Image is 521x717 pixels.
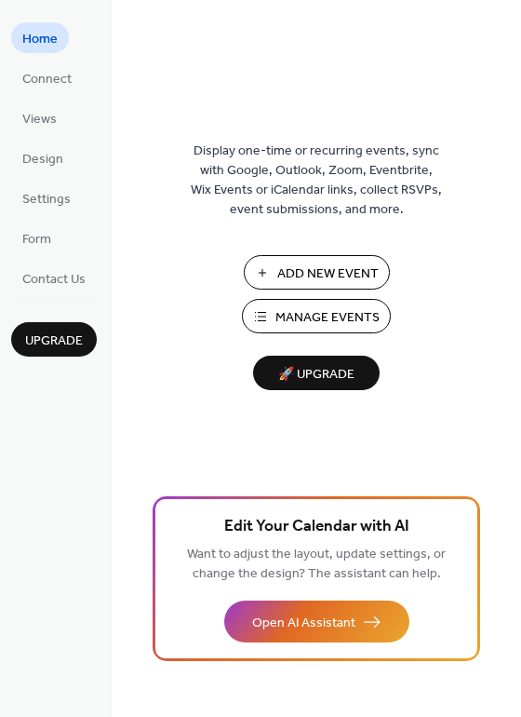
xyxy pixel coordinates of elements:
[22,150,63,169] span: Design
[244,255,390,290] button: Add New Event
[22,190,71,210] span: Settings
[22,230,51,250] span: Form
[224,601,409,643] button: Open AI Assistant
[11,142,74,173] a: Design
[11,183,82,213] a: Settings
[22,110,57,129] span: Views
[191,142,442,220] span: Display one-time or recurring events, sync with Google, Outlook, Zoom, Eventbrite, Wix Events or ...
[11,263,97,293] a: Contact Us
[252,614,355,633] span: Open AI Assistant
[11,223,62,253] a: Form
[253,356,380,390] button: 🚀 Upgrade
[224,514,409,540] span: Edit Your Calendar with AI
[22,70,72,89] span: Connect
[242,299,391,333] button: Manage Events
[11,22,69,53] a: Home
[275,308,380,328] span: Manage Events
[11,62,83,93] a: Connect
[277,264,379,284] span: Add New Event
[11,102,68,133] a: Views
[22,30,58,49] span: Home
[22,270,86,290] span: Contact Us
[187,542,446,587] span: Want to adjust the layout, update settings, or change the design? The assistant can help.
[11,322,97,357] button: Upgrade
[264,362,368,387] span: 🚀 Upgrade
[25,331,83,351] span: Upgrade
